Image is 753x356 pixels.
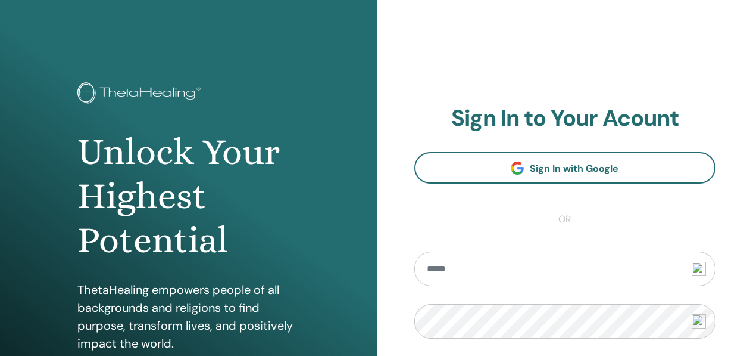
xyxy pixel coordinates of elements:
a: Sign In with Google [414,152,716,184]
h1: Unlock Your Highest Potential [77,130,299,263]
p: ThetaHealing empowers people of all backgrounds and religions to find purpose, transform lives, a... [77,281,299,352]
h2: Sign In to Your Acount [414,105,716,132]
span: or [552,212,577,227]
img: npw-badge-icon-locked.svg [692,314,706,329]
span: Sign In with Google [530,162,618,175]
img: npw-badge-icon-locked.svg [692,262,706,276]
